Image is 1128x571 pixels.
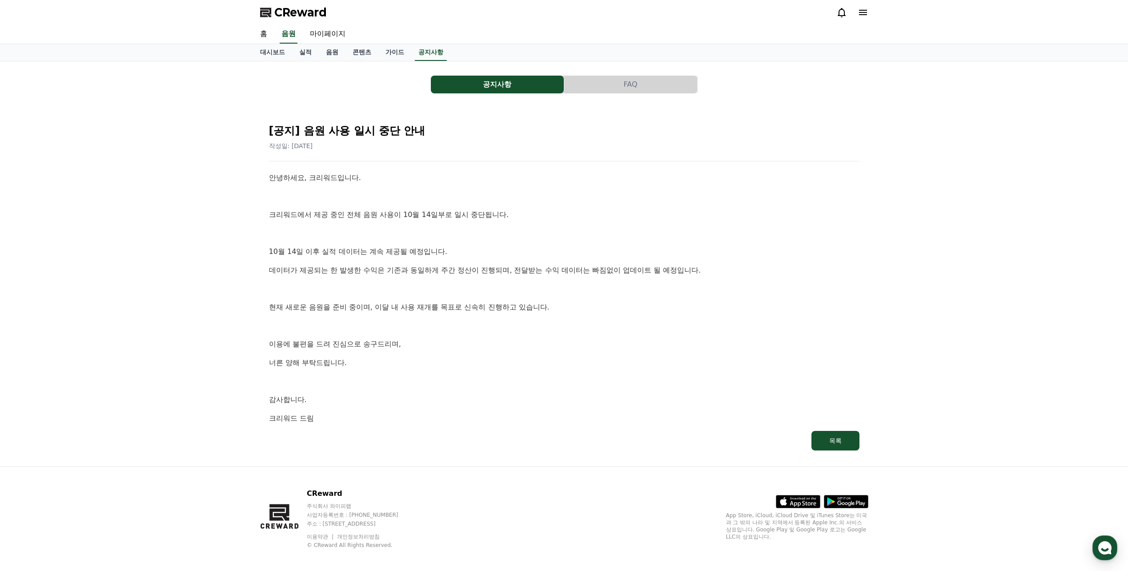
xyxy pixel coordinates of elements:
[337,534,380,540] a: 개인정보처리방침
[269,265,859,276] p: 데이터가 제공되는 한 발생한 수익은 기존과 동일하게 주간 정산이 진행되며, 전달받는 수익 데이터는 빠짐없이 업데이트 될 예정입니다.
[269,413,859,424] p: 크리워드 드림
[307,488,415,499] p: CReward
[269,431,859,450] a: 목록
[253,25,274,44] a: 홈
[345,44,378,61] a: 콘텐츠
[260,5,327,20] a: CReward
[303,25,353,44] a: 마이페이지
[307,542,415,549] p: © CReward All Rights Reserved.
[269,338,859,350] p: 이용에 불편을 드려 진심으로 송구드리며,
[726,512,868,540] p: App Store, iCloud, iCloud Drive 및 iTunes Store는 미국과 그 밖의 나라 및 지역에서 등록된 Apple Inc.의 서비스 상표입니다. Goo...
[269,209,859,221] p: 크리워드에서 제공 중인 전체 음원 사용이 10월 14일부로 일시 중단됩니다.
[307,503,415,510] p: 주식회사 와이피랩
[307,534,335,540] a: 이용약관
[269,302,859,313] p: 현재 새로운 음원을 준비 중이며, 이달 내 사용 재개를 목표로 신속히 진행하고 있습니다.
[269,357,859,369] p: 너른 양해 부탁드립니다.
[292,44,319,61] a: 실적
[307,520,415,527] p: 주소 : [STREET_ADDRESS]
[415,44,447,61] a: 공지사항
[269,394,859,406] p: 감사합니다.
[269,246,859,257] p: 10월 14일 이후 실적 데이터는 계속 제공될 예정입니다.
[253,44,292,61] a: 대시보드
[269,124,859,138] h2: [공지] 음원 사용 일시 중단 안내
[431,76,564,93] button: 공지사항
[269,172,859,184] p: 안녕하세요, 크리워드입니다.
[378,44,411,61] a: 가이드
[274,5,327,20] span: CReward
[564,76,697,93] button: FAQ
[811,431,859,450] button: 목록
[319,44,345,61] a: 음원
[269,142,313,149] span: 작성일: [DATE]
[564,76,698,93] a: FAQ
[307,511,415,519] p: 사업자등록번호 : [PHONE_NUMBER]
[829,436,842,445] div: 목록
[280,25,297,44] a: 음원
